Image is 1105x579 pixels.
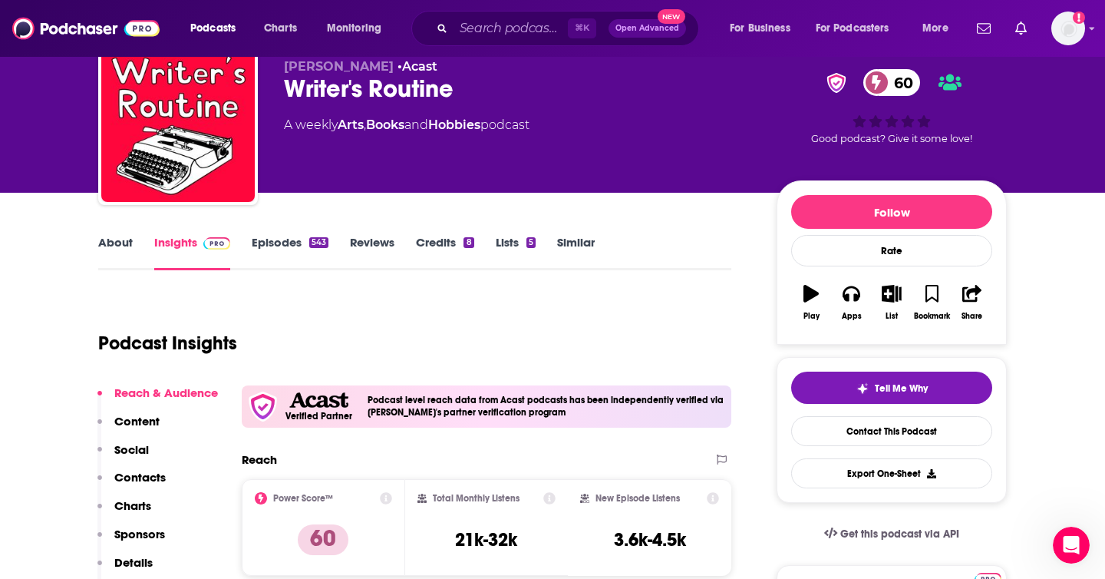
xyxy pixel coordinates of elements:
[350,235,394,270] a: Reviews
[248,392,278,422] img: verfied icon
[97,527,165,555] button: Sponsors
[568,18,596,38] span: ⌘ K
[426,11,714,46] div: Search podcasts, credits, & more...
[98,235,133,270] a: About
[914,312,950,321] div: Bookmark
[811,133,972,144] span: Good podcast? Give it some love!
[402,59,437,74] a: Acast
[397,59,437,74] span: •
[719,16,810,41] button: open menu
[875,382,928,395] span: Tell Me Why
[1053,527,1090,564] iframe: Intercom live chat
[658,9,685,24] span: New
[496,235,536,270] a: Lists5
[806,16,912,41] button: open menu
[242,452,277,467] h2: Reach
[886,312,898,321] div: List
[316,16,401,41] button: open menu
[180,16,256,41] button: open menu
[101,48,255,202] img: Writer's Routine
[114,385,218,400] p: Reach & Audience
[791,195,992,229] button: Follow
[879,69,921,96] span: 60
[922,18,948,39] span: More
[791,458,992,488] button: Export One-Sheet
[1051,12,1085,45] img: User Profile
[114,442,149,457] p: Social
[803,312,820,321] div: Play
[912,16,968,41] button: open menu
[912,275,952,330] button: Bookmark
[971,15,997,41] a: Show notifications dropdown
[97,385,218,414] button: Reach & Audience
[154,235,230,270] a: InsightsPodchaser Pro
[97,442,149,471] button: Social
[190,18,236,39] span: Podcasts
[433,493,520,504] h2: Total Monthly Listens
[962,312,982,321] div: Share
[952,275,992,330] button: Share
[791,372,992,404] button: tell me why sparkleTell Me Why
[203,237,230,250] img: Podchaser Pro
[114,470,166,485] p: Contacts
[1051,12,1085,45] span: Logged in as anyalola
[614,528,686,551] h3: 3.6k-4.5k
[816,18,889,39] span: For Podcasters
[730,18,790,39] span: For Business
[856,382,869,395] img: tell me why sparkle
[812,515,971,553] a: Get this podcast via API
[595,493,680,504] h2: New Episode Listens
[12,14,160,43] img: Podchaser - Follow, Share and Rate Podcasts
[404,117,428,132] span: and
[364,117,366,132] span: ,
[366,117,404,132] a: Books
[284,59,394,74] span: [PERSON_NAME]
[791,235,992,266] div: Rate
[289,392,348,409] img: Acast
[840,528,959,541] span: Get this podcast via API
[98,332,237,355] h1: Podcast Insights
[114,498,151,513] p: Charts
[298,524,348,555] p: 60
[428,117,480,132] a: Hobbies
[1051,12,1085,45] button: Show profile menu
[97,470,166,498] button: Contacts
[557,235,595,270] a: Similar
[791,275,831,330] button: Play
[416,235,473,270] a: Credits8
[842,312,862,321] div: Apps
[831,275,871,330] button: Apps
[114,555,153,570] p: Details
[273,493,333,504] h2: Power Score™
[454,16,568,41] input: Search podcasts, credits, & more...
[254,16,306,41] a: Charts
[309,237,328,248] div: 543
[609,19,686,38] button: Open AdvancedNew
[463,237,473,248] div: 8
[526,237,536,248] div: 5
[368,395,725,418] h4: Podcast level reach data from Acast podcasts has been independently verified via [PERSON_NAME]'s ...
[327,18,381,39] span: Monitoring
[455,528,517,551] h3: 21k-32k
[822,73,851,93] img: verified Badge
[777,59,1007,154] div: verified Badge60Good podcast? Give it some love!
[872,275,912,330] button: List
[1009,15,1033,41] a: Show notifications dropdown
[1073,12,1085,24] svg: Add a profile image
[863,69,921,96] a: 60
[97,498,151,527] button: Charts
[252,235,328,270] a: Episodes543
[285,412,352,421] h5: Verified Partner
[114,414,160,428] p: Content
[791,416,992,446] a: Contact This Podcast
[338,117,364,132] a: Arts
[114,527,165,541] p: Sponsors
[264,18,297,39] span: Charts
[615,25,679,32] span: Open Advanced
[284,116,529,134] div: A weekly podcast
[97,414,160,442] button: Content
